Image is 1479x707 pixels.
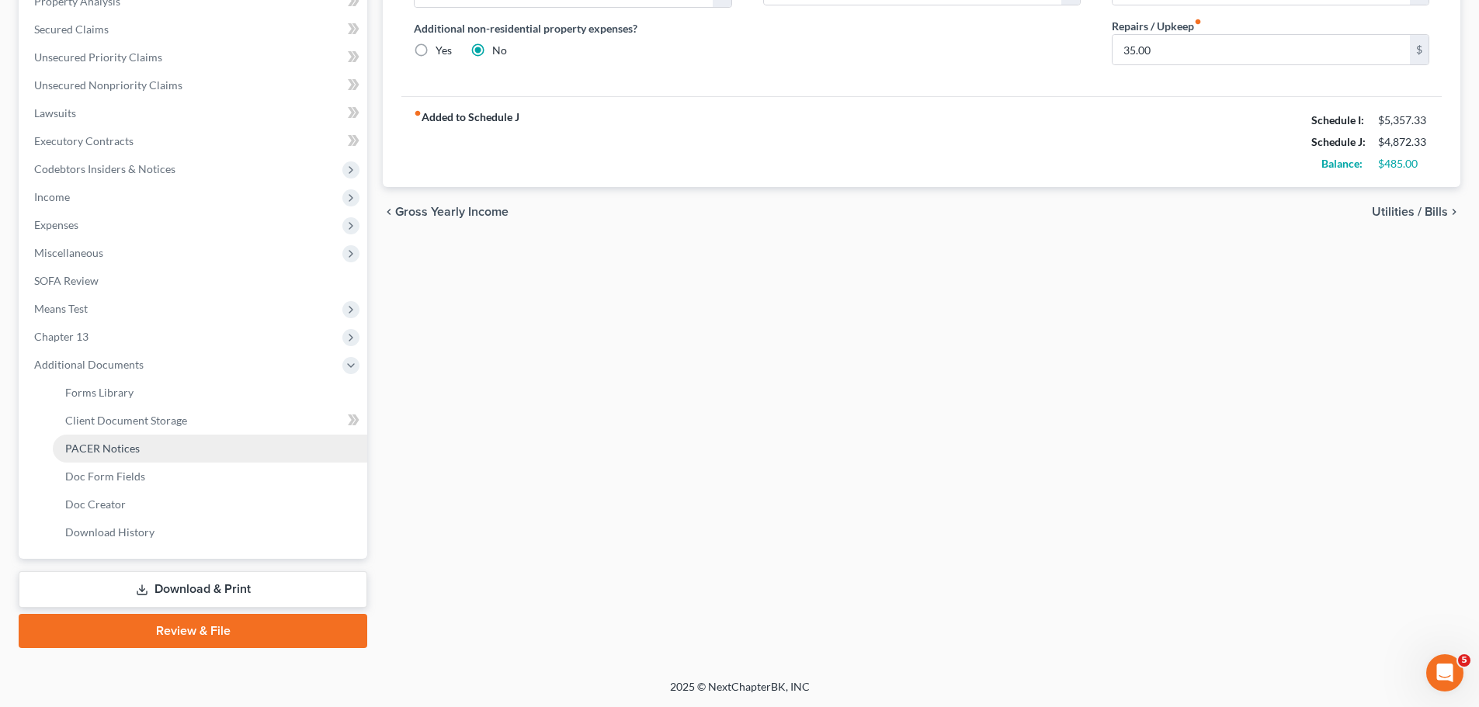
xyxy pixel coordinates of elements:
span: PACER Notices [65,442,140,455]
label: Additional non-residential property expenses? [414,20,731,36]
label: Repairs / Upkeep [1112,18,1202,34]
span: SOFA Review [34,274,99,287]
button: Utilities / Bills chevron_right [1372,206,1460,218]
span: Download History [65,525,154,539]
a: Unsecured Priority Claims [22,43,367,71]
span: Executory Contracts [34,134,134,147]
a: Doc Creator [53,490,367,518]
a: Secured Claims [22,16,367,43]
i: chevron_left [383,206,395,218]
span: Secured Claims [34,23,109,36]
span: Codebtors Insiders & Notices [34,162,175,175]
i: chevron_right [1448,206,1460,218]
span: Unsecured Priority Claims [34,50,162,64]
a: PACER Notices [53,435,367,463]
a: SOFA Review [22,267,367,295]
a: Review & File [19,614,367,648]
label: Yes [436,43,452,58]
span: Unsecured Nonpriority Claims [34,78,182,92]
span: Additional Documents [34,358,144,371]
span: Miscellaneous [34,246,103,259]
span: Forms Library [65,386,134,399]
span: Gross Yearly Income [395,206,509,218]
span: Utilities / Bills [1372,206,1448,218]
strong: Schedule J: [1311,135,1366,148]
span: Doc Form Fields [65,470,145,483]
input: -- [1113,35,1410,64]
strong: Added to Schedule J [414,109,519,175]
i: fiber_manual_record [414,109,422,117]
iframe: Intercom live chat [1426,654,1463,691]
span: Expenses [34,218,78,231]
div: $485.00 [1378,156,1429,172]
strong: Balance: [1321,157,1363,170]
a: Forms Library [53,379,367,407]
strong: Schedule I: [1311,113,1364,126]
a: Client Document Storage [53,407,367,435]
i: fiber_manual_record [1194,18,1202,26]
div: $ [1410,35,1429,64]
span: 5 [1458,654,1470,667]
div: 2025 © NextChapterBK, INC [297,679,1182,707]
span: Means Test [34,302,88,315]
span: Income [34,190,70,203]
span: Lawsuits [34,106,76,120]
button: chevron_left Gross Yearly Income [383,206,509,218]
a: Lawsuits [22,99,367,127]
a: Download & Print [19,571,367,608]
label: No [492,43,507,58]
a: Download History [53,518,367,546]
div: $5,357.33 [1378,113,1429,128]
a: Executory Contracts [22,127,367,155]
div: $4,872.33 [1378,134,1429,150]
span: Chapter 13 [34,330,89,343]
a: Doc Form Fields [53,463,367,490]
span: Client Document Storage [65,414,187,427]
span: Doc Creator [65,497,126,511]
a: Unsecured Nonpriority Claims [22,71,367,99]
